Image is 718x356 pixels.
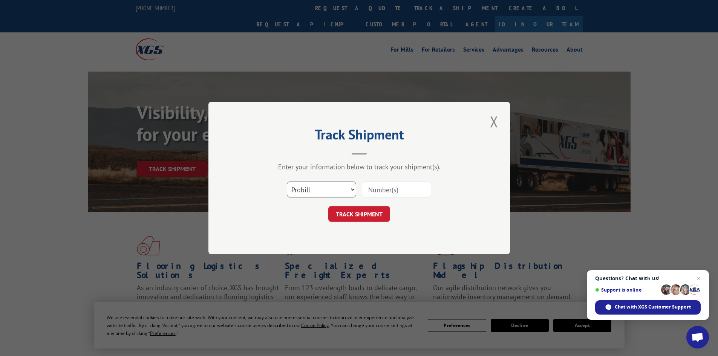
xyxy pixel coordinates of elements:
[595,300,701,315] span: Chat with XGS Customer Support
[595,275,701,281] span: Questions? Chat with us!
[686,326,709,348] a: Open chat
[246,162,472,171] div: Enter your information below to track your shipment(s).
[362,182,431,197] input: Number(s)
[246,129,472,144] h2: Track Shipment
[615,304,691,310] span: Chat with XGS Customer Support
[328,206,390,222] button: TRACK SHIPMENT
[488,111,501,132] button: Close modal
[595,287,658,293] span: Support is online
